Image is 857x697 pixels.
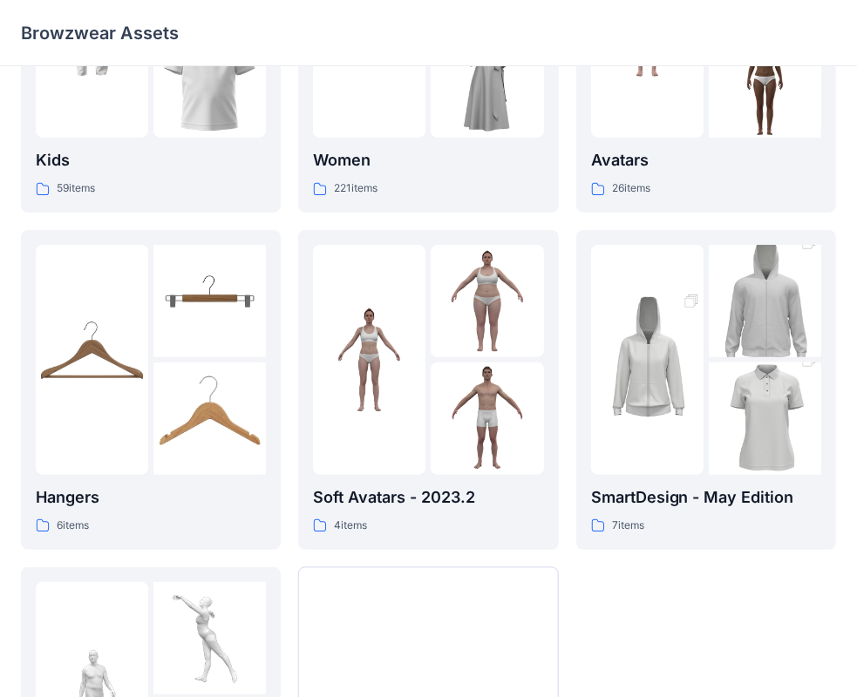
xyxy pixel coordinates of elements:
[21,230,281,550] a: folder 1folder 2folder 3Hangers6items
[576,230,836,550] a: folder 1folder 2folder 3SmartDesign - May Edition7items
[313,303,425,416] img: folder 1
[153,582,266,694] img: folder 2
[591,485,821,510] p: SmartDesign - May Edition
[36,148,266,173] p: Kids
[709,217,821,386] img: folder 2
[298,230,558,550] a: folder 1folder 2folder 3Soft Avatars - 2023.24items
[153,362,266,475] img: folder 3
[57,179,95,198] p: 59 items
[313,148,543,173] p: Women
[36,303,148,416] img: folder 1
[612,517,644,535] p: 7 items
[431,245,543,357] img: folder 2
[36,485,266,510] p: Hangers
[431,362,543,475] img: folder 3
[591,148,821,173] p: Avatars
[313,485,543,510] p: Soft Avatars - 2023.2
[709,335,821,504] img: folder 3
[334,517,367,535] p: 4 items
[153,245,266,357] img: folder 2
[334,179,377,198] p: 221 items
[153,25,266,138] img: folder 3
[57,517,89,535] p: 6 items
[612,179,650,198] p: 26 items
[431,25,543,138] img: folder 3
[591,275,704,444] img: folder 1
[21,21,179,45] p: Browzwear Assets
[709,25,821,138] img: folder 3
